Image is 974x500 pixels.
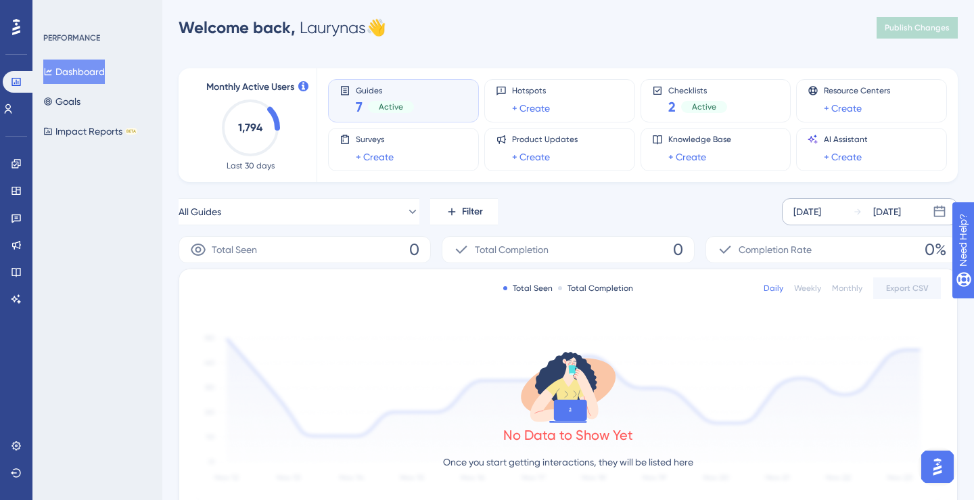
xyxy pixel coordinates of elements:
div: Total Completion [558,283,633,294]
span: Total Seen [212,242,257,258]
span: Product Updates [512,134,578,145]
span: Active [379,101,403,112]
span: 0 [409,239,419,260]
span: 0 [673,239,683,260]
div: Total Seen [503,283,553,294]
div: Weekly [794,283,821,294]
a: + Create [356,149,394,165]
span: 0% [925,239,946,260]
span: 7 [356,97,363,116]
div: BETA [125,128,137,135]
div: Daily [764,283,783,294]
button: Goals [43,89,80,114]
span: AI Assistant [824,134,868,145]
span: Hotspots [512,85,550,96]
span: All Guides [179,204,221,220]
span: Surveys [356,134,394,145]
a: + Create [824,149,862,165]
div: [DATE] [793,204,821,220]
span: Knowledge Base [668,134,731,145]
iframe: UserGuiding AI Assistant Launcher [917,447,958,487]
button: Publish Changes [877,17,958,39]
a: + Create [512,149,550,165]
button: All Guides [179,198,419,225]
span: Publish Changes [885,22,950,33]
a: + Create [824,100,862,116]
a: + Create [668,149,706,165]
div: Monthly [832,283,862,294]
span: Resource Centers [824,85,890,96]
button: Impact ReportsBETA [43,119,137,143]
span: Need Help? [32,3,85,20]
button: Export CSV [873,277,941,299]
p: Once you start getting interactions, they will be listed here [443,454,693,470]
button: Filter [430,198,498,225]
span: Filter [462,204,483,220]
span: Last 30 days [227,160,275,171]
a: + Create [512,100,550,116]
span: Export CSV [886,283,929,294]
div: PERFORMANCE [43,32,100,43]
span: Monthly Active Users [206,79,294,95]
text: 1,794 [238,121,263,134]
div: No Data to Show Yet [503,426,633,445]
span: 2 [668,97,676,116]
button: Dashboard [43,60,105,84]
div: Laurynas 👋 [179,17,386,39]
span: Completion Rate [739,242,812,258]
span: Checklists [668,85,727,95]
div: [DATE] [873,204,901,220]
span: Welcome back, [179,18,296,37]
span: Active [692,101,716,112]
span: Guides [356,85,414,95]
span: Total Completion [475,242,549,258]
